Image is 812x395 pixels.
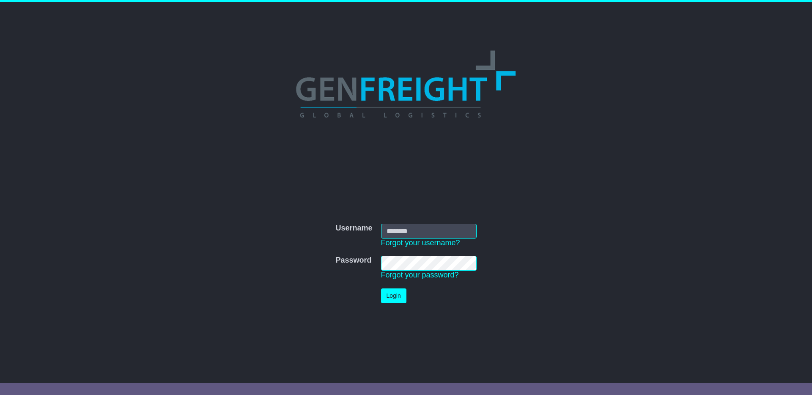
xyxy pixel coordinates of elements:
[294,48,518,120] img: GenFreight Global Logistics Pty Ltd
[381,271,459,279] a: Forgot your password?
[335,256,371,265] label: Password
[335,224,372,233] label: Username
[381,239,460,247] a: Forgot your username?
[381,288,406,303] button: Login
